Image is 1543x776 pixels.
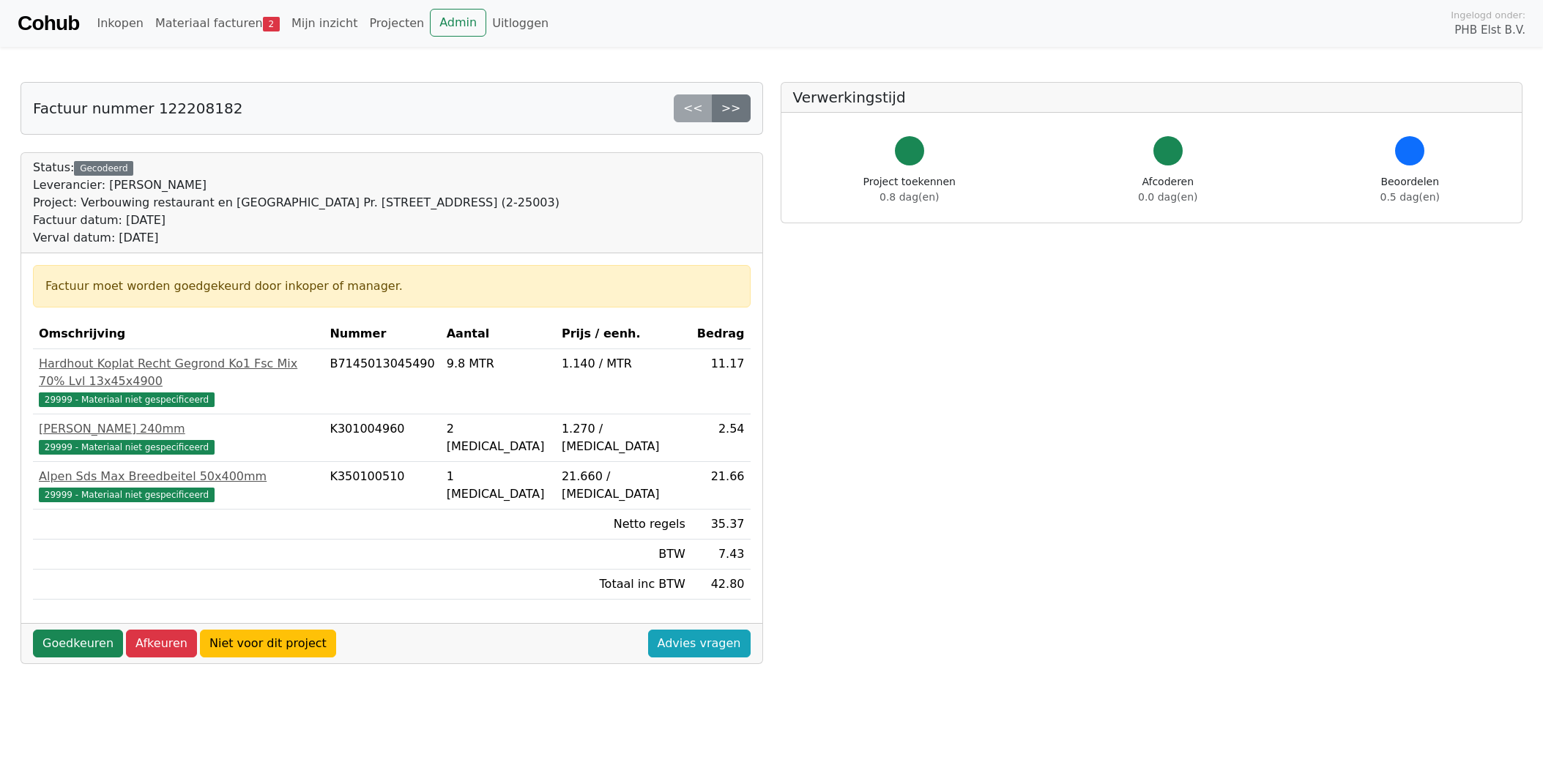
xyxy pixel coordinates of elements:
[441,319,556,349] th: Aantal
[447,355,550,373] div: 9.8 MTR
[691,510,751,540] td: 35.37
[18,6,79,41] a: Cohub
[556,540,691,570] td: BTW
[33,319,324,349] th: Omschrijving
[39,468,318,485] div: Alpen Sds Max Breedbeitel 50x400mm
[486,9,554,38] a: Uitloggen
[691,540,751,570] td: 7.43
[33,194,559,212] div: Project: Verbouwing restaurant en [GEOGRAPHIC_DATA] Pr. [STREET_ADDRESS] (2-25003)
[324,319,440,349] th: Nummer
[39,468,318,503] a: Alpen Sds Max Breedbeitel 50x400mm29999 - Materiaal niet gespecificeerd
[39,392,215,407] span: 29999 - Materiaal niet gespecificeerd
[430,9,486,37] a: Admin
[263,17,280,31] span: 2
[363,9,430,38] a: Projecten
[33,212,559,229] div: Factuur datum: [DATE]
[447,468,550,503] div: 1 [MEDICAL_DATA]
[691,319,751,349] th: Bedrag
[556,570,691,600] td: Totaal inc BTW
[39,420,318,455] a: [PERSON_NAME] 240mm29999 - Materiaal niet gespecificeerd
[691,462,751,510] td: 21.66
[880,191,939,203] span: 0.8 dag(en)
[1138,191,1197,203] span: 0.0 dag(en)
[863,174,956,205] div: Project toekennen
[39,355,318,390] div: Hardhout Koplat Recht Gegrond Ko1 Fsc Mix 70% Lvl 13x45x4900
[691,570,751,600] td: 42.80
[447,420,550,455] div: 2 [MEDICAL_DATA]
[324,414,440,462] td: K301004960
[74,161,133,176] div: Gecodeerd
[33,159,559,247] div: Status:
[562,355,685,373] div: 1.140 / MTR
[691,414,751,462] td: 2.54
[33,100,242,117] h5: Factuur nummer 122208182
[324,462,440,510] td: K350100510
[286,9,364,38] a: Mijn inzicht
[324,349,440,414] td: B7145013045490
[648,630,751,657] a: Advies vragen
[1454,22,1525,39] span: PHB Elst B.V.
[39,440,215,455] span: 29999 - Materiaal niet gespecificeerd
[556,510,691,540] td: Netto regels
[126,630,197,657] a: Afkeuren
[691,349,751,414] td: 11.17
[39,420,318,438] div: [PERSON_NAME] 240mm
[1380,191,1440,203] span: 0.5 dag(en)
[712,94,751,122] a: >>
[39,355,318,408] a: Hardhout Koplat Recht Gegrond Ko1 Fsc Mix 70% Lvl 13x45x490029999 - Materiaal niet gespecificeerd
[1138,174,1197,205] div: Afcoderen
[1380,174,1440,205] div: Beoordelen
[91,9,149,38] a: Inkopen
[793,89,1511,106] h5: Verwerkingstijd
[33,630,123,657] a: Goedkeuren
[200,630,336,657] a: Niet voor dit project
[562,420,685,455] div: 1.270 / [MEDICAL_DATA]
[33,176,559,194] div: Leverancier: [PERSON_NAME]
[562,468,685,503] div: 21.660 / [MEDICAL_DATA]
[33,229,559,247] div: Verval datum: [DATE]
[45,277,738,295] div: Factuur moet worden goedgekeurd door inkoper of manager.
[556,319,691,349] th: Prijs / eenh.
[1451,8,1525,22] span: Ingelogd onder:
[39,488,215,502] span: 29999 - Materiaal niet gespecificeerd
[149,9,286,38] a: Materiaal facturen2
